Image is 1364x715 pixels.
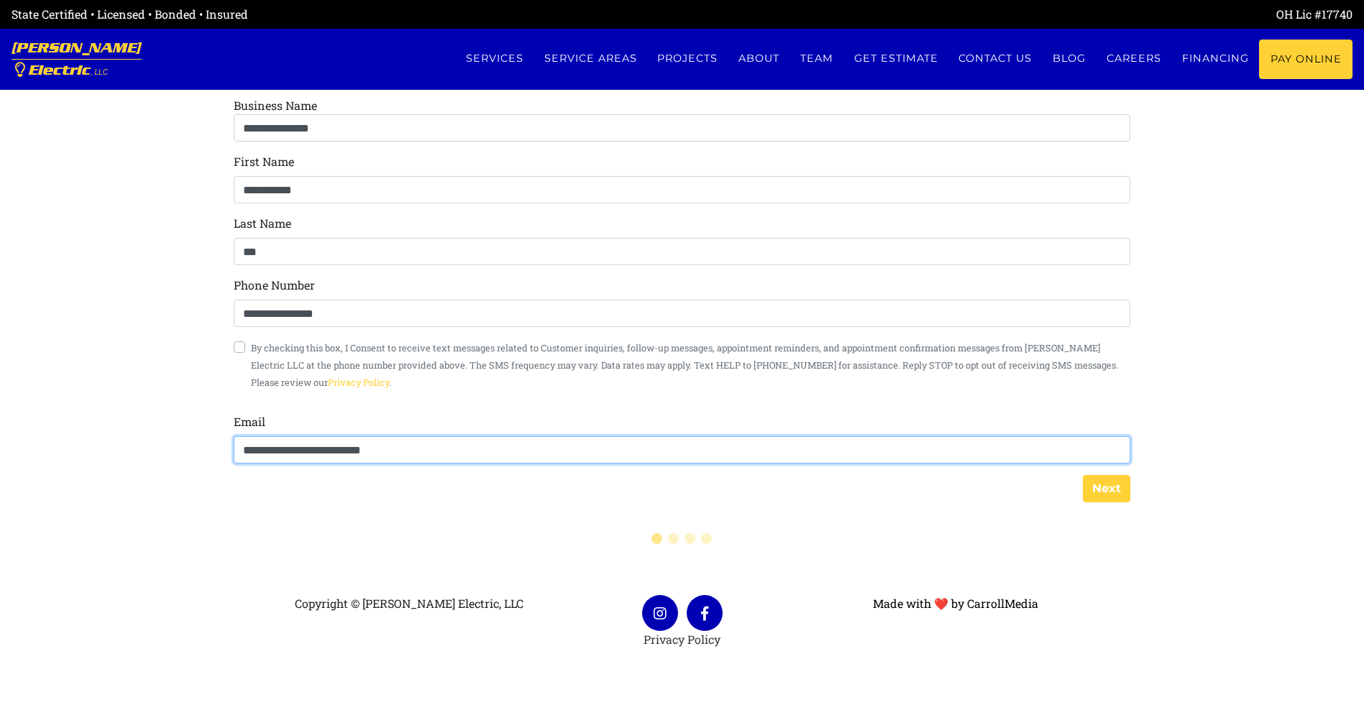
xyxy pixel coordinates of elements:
a: Services [455,40,534,78]
div: OH Lic #17740 [682,6,1353,23]
span: Copyright © [PERSON_NAME] Electric, LLC [295,596,523,611]
a: Made with ❤ by CarrollMedia [873,596,1038,611]
a: Service Areas [534,40,647,78]
a: Team [790,40,844,78]
a: Financing [1171,40,1259,78]
a: About [728,40,790,78]
div: State Certified • Licensed • Bonded • Insured [12,6,682,23]
label: Business Name [234,98,317,113]
a: Careers [1097,40,1172,78]
a: Privacy Policy [644,632,720,647]
a: Contact us [948,40,1043,78]
a: Privacy Policy [328,377,389,388]
label: First Name [234,153,294,170]
label: Phone Number [234,277,315,294]
a: Blog [1043,40,1097,78]
small: By checking this box, I Consent to receive text messages related to Customer inquiries, follow-up... [251,342,1118,388]
a: Get estimate [843,40,948,78]
a: Pay Online [1259,40,1352,79]
button: Next [1083,475,1130,502]
label: Email [234,413,265,430]
a: [PERSON_NAME] Electric, LLC [12,29,142,90]
span: , LLC [91,68,108,76]
a: Projects [647,40,728,78]
label: Last Name [234,215,291,232]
